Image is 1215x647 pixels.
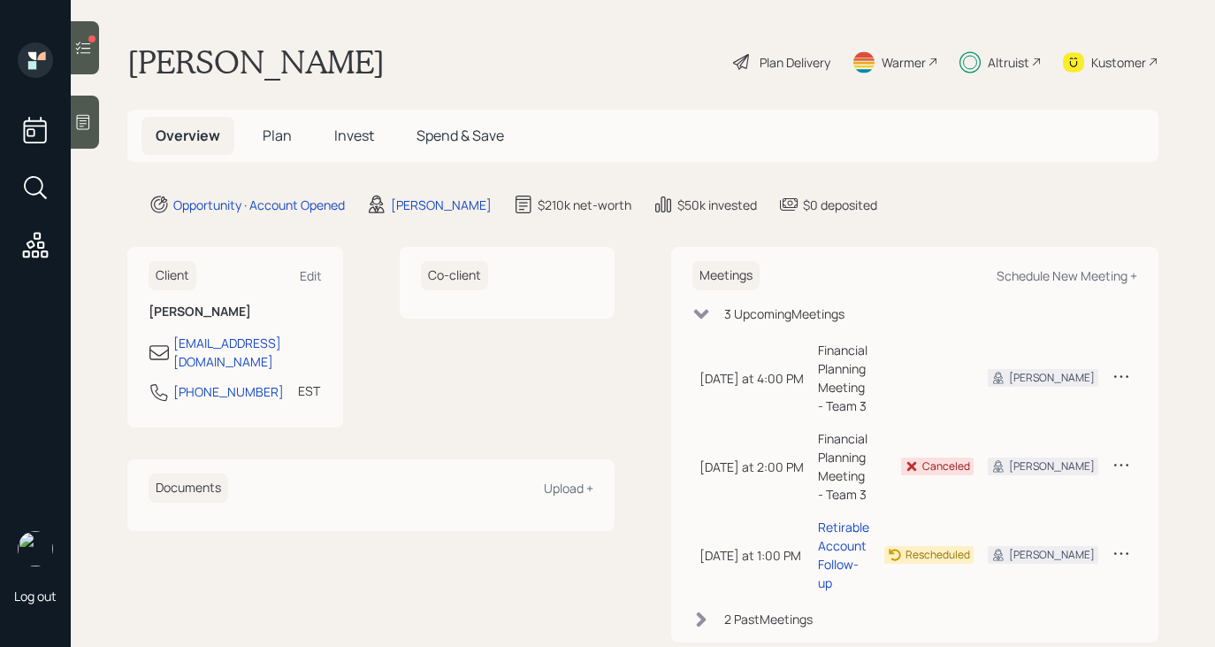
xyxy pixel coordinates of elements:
div: [PERSON_NAME] [1009,547,1095,563]
div: Log out [14,588,57,605]
h1: [PERSON_NAME] [127,42,385,81]
div: Rescheduled [906,547,970,563]
div: $0 deposited [803,196,877,214]
div: Upload + [544,480,593,497]
div: $50k invested [677,196,757,214]
span: Invest [334,126,374,145]
div: Financial Planning Meeting - Team 3 [818,429,870,504]
div: 2 Past Meeting s [724,610,813,628]
span: Overview [156,126,220,145]
div: [DATE] at 4:00 PM [699,369,804,388]
div: [PERSON_NAME] [1009,458,1095,474]
div: Edit [300,267,322,284]
div: [PERSON_NAME] [391,196,492,214]
div: Canceled [922,458,970,474]
h6: Client [149,261,196,290]
div: Schedule New Meeting + [997,267,1137,284]
div: [PHONE_NUMBER] [173,382,284,401]
h6: Documents [149,474,228,503]
h6: Meetings [692,261,760,290]
img: retirable_logo.png [18,531,53,566]
h6: Co-client [421,261,488,290]
div: [EMAIL_ADDRESS][DOMAIN_NAME] [173,334,322,371]
div: Financial Planning Meeting - Team 3 [818,341,870,415]
div: Plan Delivery [760,53,830,72]
div: Warmer [882,53,926,72]
span: Plan [263,126,292,145]
h6: [PERSON_NAME] [149,304,322,320]
div: [DATE] at 1:00 PM [699,546,804,565]
span: Spend & Save [416,126,504,145]
div: 3 Upcoming Meeting s [724,304,844,323]
div: [DATE] at 2:00 PM [699,458,804,476]
div: Altruist [988,53,1029,72]
div: Kustomer [1091,53,1146,72]
div: [PERSON_NAME] [1009,370,1095,386]
div: Retirable Account Follow-up [818,518,870,592]
div: Opportunity · Account Opened [173,196,345,214]
div: EST [298,381,320,400]
div: $210k net-worth [538,196,631,214]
